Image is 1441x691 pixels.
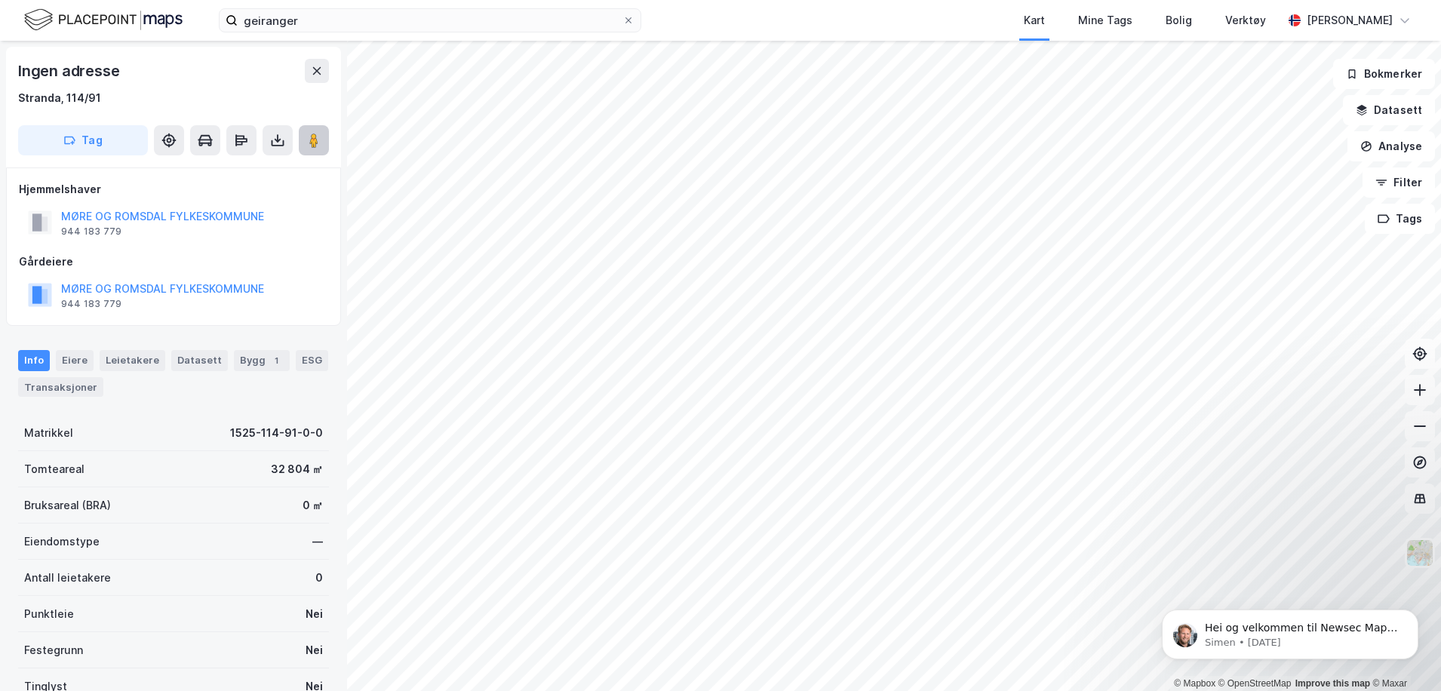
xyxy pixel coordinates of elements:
[18,350,50,371] div: Info
[271,460,323,478] div: 32 804 ㎡
[18,125,148,155] button: Tag
[1166,11,1192,29] div: Bolig
[1406,539,1434,567] img: Z
[1333,59,1435,89] button: Bokmerker
[315,569,323,587] div: 0
[18,59,122,83] div: Ingen adresse
[19,180,328,198] div: Hjemmelshaver
[18,89,101,107] div: Stranda, 114/91
[1218,678,1292,689] a: OpenStreetMap
[19,253,328,271] div: Gårdeiere
[230,424,323,442] div: 1525-114-91-0-0
[1343,95,1435,125] button: Datasett
[24,641,83,659] div: Festegrunn
[24,424,73,442] div: Matrikkel
[24,533,100,551] div: Eiendomstype
[18,377,103,397] div: Transaksjoner
[1363,167,1435,198] button: Filter
[1365,204,1435,234] button: Tags
[1307,11,1393,29] div: [PERSON_NAME]
[56,350,94,371] div: Eiere
[1347,131,1435,161] button: Analyse
[24,569,111,587] div: Antall leietakere
[24,496,111,514] div: Bruksareal (BRA)
[1024,11,1045,29] div: Kart
[234,350,290,371] div: Bygg
[61,298,121,310] div: 944 183 779
[238,9,622,32] input: Søk på adresse, matrikkel, gårdeiere, leietakere eller personer
[24,605,74,623] div: Punktleie
[24,460,84,478] div: Tomteareal
[24,7,183,33] img: logo.f888ab2527a4732fd821a326f86c7f29.svg
[1295,678,1370,689] a: Improve this map
[303,496,323,514] div: 0 ㎡
[100,350,165,371] div: Leietakere
[1139,578,1441,683] iframe: Intercom notifications message
[312,533,323,551] div: —
[306,605,323,623] div: Nei
[296,350,328,371] div: ESG
[61,226,121,238] div: 944 183 779
[1174,678,1215,689] a: Mapbox
[306,641,323,659] div: Nei
[1225,11,1266,29] div: Verktøy
[1078,11,1132,29] div: Mine Tags
[171,350,228,371] div: Datasett
[269,353,284,368] div: 1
